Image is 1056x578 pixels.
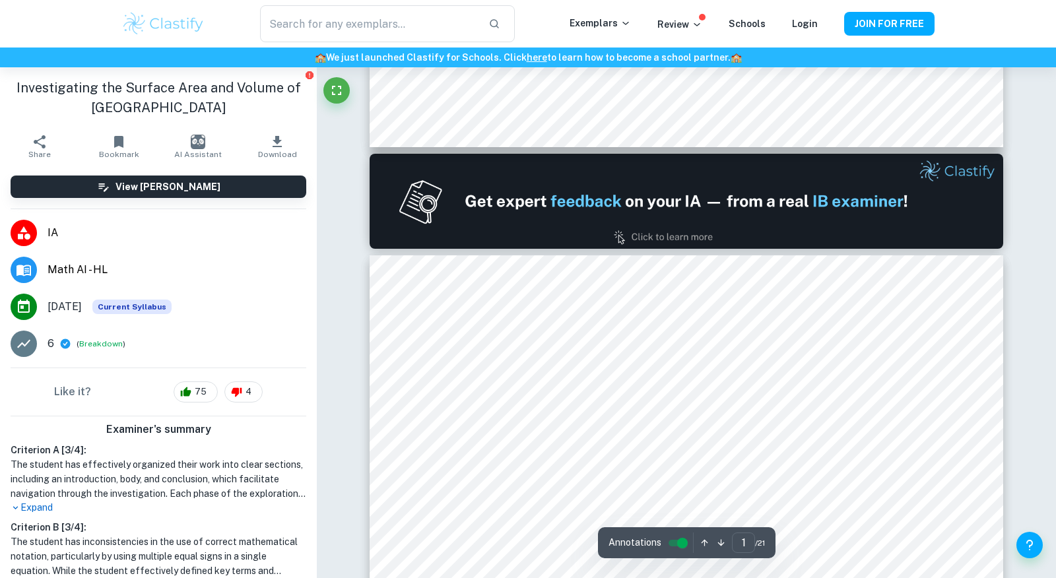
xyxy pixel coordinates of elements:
[609,536,661,550] span: Annotations
[158,128,238,165] button: AI Assistant
[370,154,1003,249] img: Ad
[121,11,205,37] img: Clastify logo
[304,70,314,80] button: Report issue
[657,17,702,32] p: Review
[11,78,306,117] h1: Investigating the Surface Area and Volume of [GEOGRAPHIC_DATA]
[238,128,317,165] button: Download
[115,179,220,194] h6: View [PERSON_NAME]
[755,537,765,549] span: / 21
[174,381,218,402] div: 75
[315,52,326,63] span: 🏫
[92,300,172,314] span: Current Syllabus
[48,299,82,315] span: [DATE]
[187,385,214,399] span: 75
[224,381,263,402] div: 4
[11,457,306,501] h1: The student has effectively organized their work into clear sections, including an introduction, ...
[1016,532,1043,558] button: Help and Feedback
[99,150,139,159] span: Bookmark
[731,52,742,63] span: 🏫
[191,135,205,149] img: AI Assistant
[570,16,631,30] p: Exemplars
[11,501,306,515] p: Expand
[527,52,547,63] a: here
[11,176,306,198] button: View [PERSON_NAME]
[11,534,306,578] h1: The student has inconsistencies in the use of correct mathematical notation, particularly by usin...
[54,384,91,400] h6: Like it?
[238,385,259,399] span: 4
[28,150,51,159] span: Share
[48,225,306,241] span: IA
[323,77,350,104] button: Fullscreen
[3,50,1053,65] h6: We just launched Clastify for Schools. Click to learn how to become a school partner.
[79,338,123,350] button: Breakdown
[5,422,312,437] h6: Examiner's summary
[11,520,306,534] h6: Criterion B [ 3 / 4 ]:
[844,12,935,36] button: JOIN FOR FREE
[260,5,478,42] input: Search for any exemplars...
[729,18,766,29] a: Schools
[258,150,297,159] span: Download
[48,336,54,352] p: 6
[92,300,172,314] div: This exemplar is based on the current syllabus. Feel free to refer to it for inspiration/ideas wh...
[792,18,818,29] a: Login
[48,262,306,278] span: Math AI - HL
[174,150,222,159] span: AI Assistant
[77,338,125,350] span: ( )
[11,443,306,457] h6: Criterion A [ 3 / 4 ]:
[79,128,158,165] button: Bookmark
